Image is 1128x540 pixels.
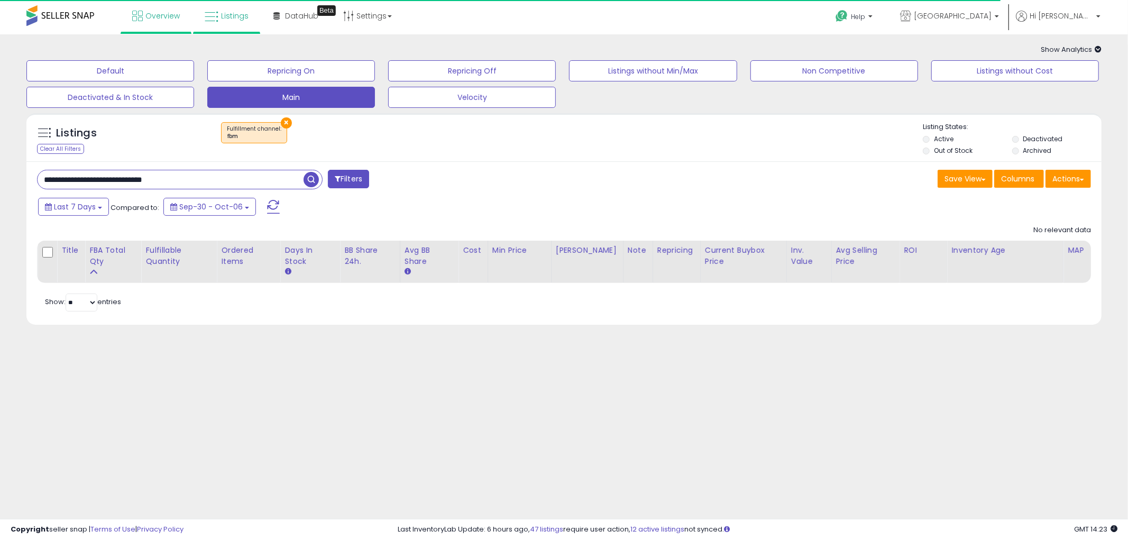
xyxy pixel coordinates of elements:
[179,202,243,212] span: Sep-30 - Oct-06
[405,267,411,277] small: Avg BB Share.
[405,245,454,267] div: Avg BB Share
[285,11,318,21] span: DataHub
[227,133,281,140] div: fbm
[145,245,212,267] div: Fulfillable Quantity
[904,245,942,256] div: ROI
[26,60,194,81] button: Default
[851,12,865,21] span: Help
[923,122,1102,132] p: Listing States:
[54,202,96,212] span: Last 7 Days
[827,2,883,34] a: Help
[111,203,159,213] span: Compared to:
[657,245,696,256] div: Repricing
[1001,173,1034,184] span: Columns
[207,87,375,108] button: Main
[1033,225,1091,235] div: No relevant data
[994,170,1044,188] button: Columns
[285,267,291,277] small: Days In Stock.
[145,11,180,21] span: Overview
[45,297,121,307] span: Show: entries
[463,245,483,256] div: Cost
[163,198,256,216] button: Sep-30 - Oct-06
[556,245,619,256] div: [PERSON_NAME]
[285,245,335,267] div: Days In Stock
[388,60,556,81] button: Repricing Off
[1023,134,1063,143] label: Deactivated
[344,245,396,267] div: BB Share 24h.
[26,87,194,108] button: Deactivated & In Stock
[61,245,80,256] div: Title
[388,87,556,108] button: Velocity
[89,245,136,267] div: FBA Total Qty
[1068,245,1086,256] div: MAP
[1041,44,1102,54] span: Show Analytics
[951,245,1059,256] div: Inventory Age
[281,117,292,129] button: ×
[221,11,249,21] span: Listings
[1046,170,1091,188] button: Actions
[705,245,782,267] div: Current Buybox Price
[938,170,993,188] button: Save View
[1023,146,1052,155] label: Archived
[317,5,336,16] div: Tooltip anchor
[934,134,953,143] label: Active
[56,126,97,141] h5: Listings
[931,60,1099,81] button: Listings without Cost
[836,245,895,267] div: Avg Selling Price
[1030,11,1093,21] span: Hi [PERSON_NAME]
[628,245,648,256] div: Note
[38,198,109,216] button: Last 7 Days
[1016,11,1101,34] a: Hi [PERSON_NAME]
[207,60,375,81] button: Repricing On
[221,245,276,267] div: Ordered Items
[328,170,369,188] button: Filters
[37,144,84,154] div: Clear All Filters
[835,10,848,23] i: Get Help
[934,146,973,155] label: Out of Stock
[492,245,547,256] div: Min Price
[750,60,918,81] button: Non Competitive
[791,245,827,267] div: Inv. value
[569,60,737,81] button: Listings without Min/Max
[227,125,281,141] span: Fulfillment channel :
[914,11,992,21] span: [GEOGRAPHIC_DATA]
